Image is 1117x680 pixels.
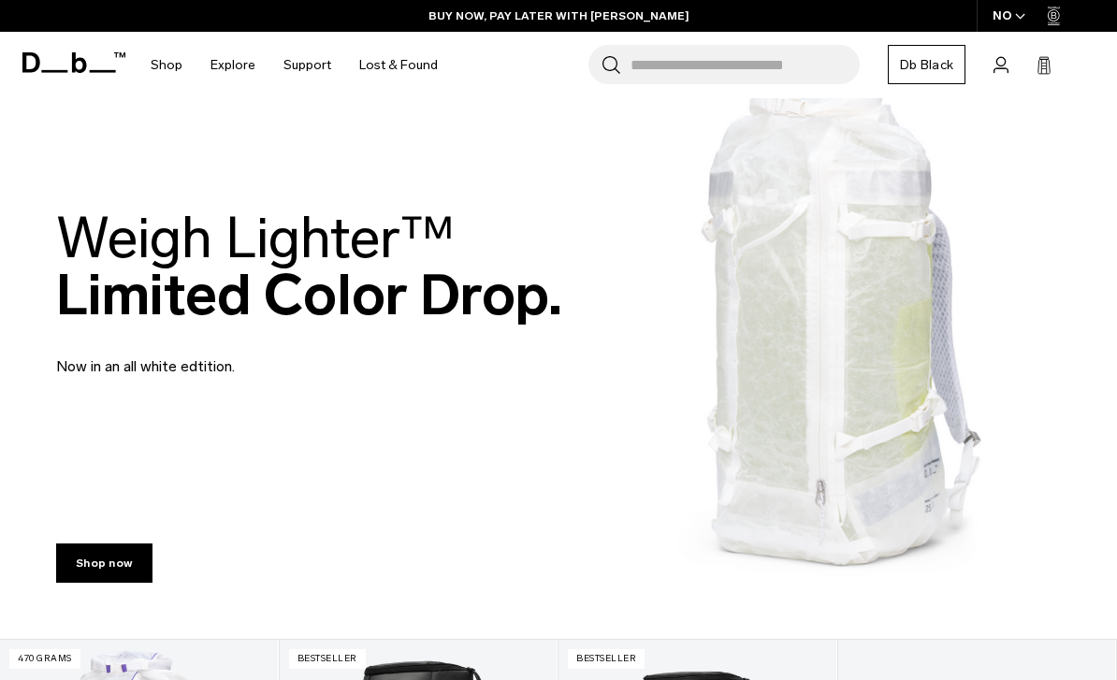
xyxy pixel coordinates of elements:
a: Support [283,32,331,98]
a: Shop now [56,543,152,583]
h2: Limited Color Drop. [56,210,562,324]
a: Shop [151,32,182,98]
nav: Main Navigation [137,32,452,98]
a: Explore [210,32,255,98]
p: Bestseller [289,649,366,669]
p: 470 grams [9,649,80,669]
a: BUY NOW, PAY LATER WITH [PERSON_NAME] [428,7,689,24]
a: Db Black [888,45,965,84]
p: Now in an all white edtition. [56,333,505,378]
span: Weigh Lighter™ [56,204,455,272]
p: Bestseller [568,649,645,669]
a: Lost & Found [359,32,438,98]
